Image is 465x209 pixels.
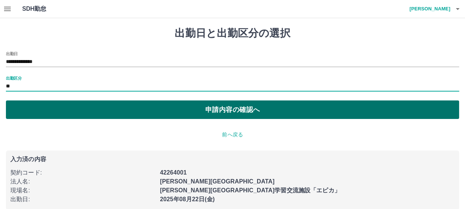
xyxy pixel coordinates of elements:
h1: 出勤日と出勤区分の選択 [6,27,459,40]
b: [PERSON_NAME][GEOGRAPHIC_DATA] [160,178,274,185]
p: 入力済の内容 [10,156,455,162]
button: 申請内容の確認へ [6,100,459,119]
b: [PERSON_NAME][GEOGRAPHIC_DATA]学習交流施設「エピカ」 [160,187,340,193]
label: 出勤日 [6,51,18,56]
label: 出勤区分 [6,75,21,81]
b: 2025年08月22日(金) [160,196,215,202]
p: 法人名 : [10,177,155,186]
p: 契約コード : [10,168,155,177]
p: 現場名 : [10,186,155,195]
p: 出勤日 : [10,195,155,204]
b: 42264001 [160,169,186,176]
p: 前へ戻る [6,131,459,139]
